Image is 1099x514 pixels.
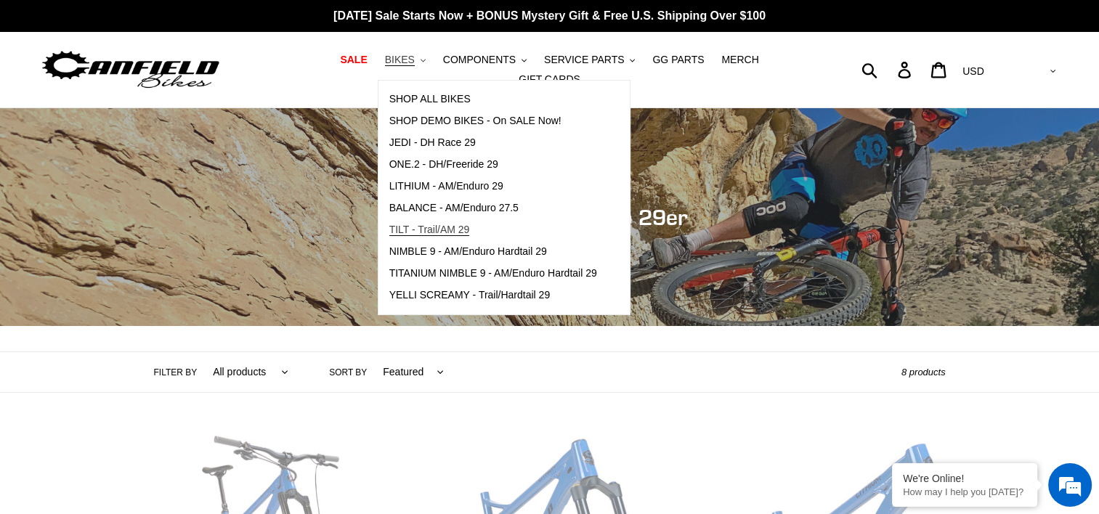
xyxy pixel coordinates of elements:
img: d_696896380_company_1647369064580_696896380 [46,73,83,109]
span: SERVICE PARTS [544,54,624,66]
a: GIFT CARDS [511,70,588,89]
button: BIKES [378,50,433,70]
span: We're online! [84,160,200,307]
span: GIFT CARDS [519,73,580,86]
a: MERCH [714,50,766,70]
a: BALANCE - AM/Enduro 27.5 [378,197,608,219]
a: LITHIUM - AM/Enduro 29 [378,176,608,197]
span: COMPONENTS [443,54,516,66]
div: Chat with us now [97,81,266,100]
span: 8 products [901,367,946,378]
button: SERVICE PARTS [537,50,642,70]
a: TITANIUM NIMBLE 9 - AM/Enduro Hardtail 29 [378,263,608,285]
a: NIMBLE 9 - AM/Enduro Hardtail 29 [378,241,608,263]
span: JEDI - DH Race 29 [389,136,476,149]
span: BALANCE - AM/Enduro 27.5 [389,202,519,214]
a: ONE.2 - DH/Freeride 29 [378,154,608,176]
div: We're Online! [903,473,1026,484]
p: How may I help you today? [903,486,1026,497]
span: SHOP DEMO BIKES - On SALE Now! [389,115,561,127]
span: SHOP ALL BIKES [389,93,471,105]
span: GG PARTS [652,54,704,66]
a: SHOP ALL BIKES [378,89,608,110]
span: SALE [340,54,367,66]
a: TILT - Trail/AM 29 [378,219,608,241]
span: YELLI SCREAMY - Trail/Hardtail 29 [389,289,551,301]
a: YELLI SCREAMY - Trail/Hardtail 29 [378,285,608,306]
button: COMPONENTS [436,50,534,70]
img: Canfield Bikes [40,47,222,93]
label: Sort by [329,366,367,379]
span: TITANIUM NIMBLE 9 - AM/Enduro Hardtail 29 [389,267,597,280]
a: GG PARTS [645,50,711,70]
label: Filter by [154,366,198,379]
a: SALE [333,50,374,70]
span: MERCH [721,54,758,66]
span: LITHIUM - AM/Enduro 29 [389,180,503,192]
span: BIKES [385,54,415,66]
div: Minimize live chat window [238,7,273,42]
div: Navigation go back [16,80,38,102]
span: TILT - Trail/AM 29 [389,224,470,236]
a: JEDI - DH Race 29 [378,132,608,154]
span: NIMBLE 9 - AM/Enduro Hardtail 29 [389,245,547,258]
span: ONE.2 - DH/Freeride 29 [389,158,498,171]
textarea: Type your message and hit 'Enter' [7,352,277,403]
a: SHOP DEMO BIKES - On SALE Now! [378,110,608,132]
input: Search [869,54,907,86]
